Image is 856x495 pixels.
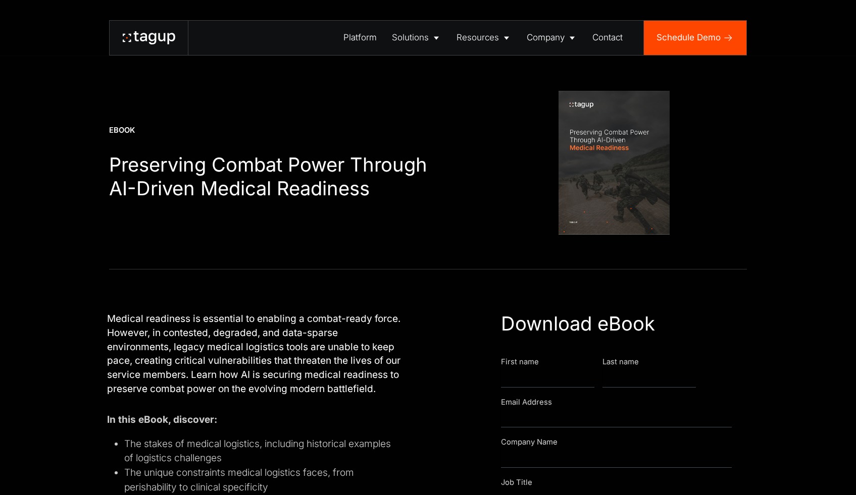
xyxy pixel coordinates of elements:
a: Schedule Demo [644,21,746,55]
div: Platform [343,31,377,44]
div: Company Name [501,437,732,448]
div: Contact [592,31,623,44]
a: Contact [585,21,631,55]
strong: In this eBook, discover: [107,414,217,425]
p: Medical readiness is essential to enabling a combat-ready force. However, in contested, degraded,... [107,312,402,396]
div: EBOOK [109,125,447,136]
img: Whitepaper Cover [559,91,670,235]
a: Platform [336,21,385,55]
div: Email Address [501,397,732,408]
div: First name [501,357,594,367]
div: Last name [602,357,696,367]
li: The stakes of medical logistics, including historical examples of logistics challenges [124,437,402,466]
div: Resources [457,31,499,44]
h1: Preserving Combat Power Through AI-Driven Medical Readiness [109,153,447,200]
div: Download eBook [501,312,732,336]
a: Resources [449,21,519,55]
li: The unique constraints medical logistics faces, from perishability to clinical specificity [124,466,402,494]
p: ‍ [107,413,402,427]
a: Company [519,21,585,55]
div: Schedule Demo [657,31,721,44]
div: Solutions [392,31,429,44]
div: Job Title [501,477,732,488]
div: Company [527,31,565,44]
a: Solutions [384,21,449,55]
